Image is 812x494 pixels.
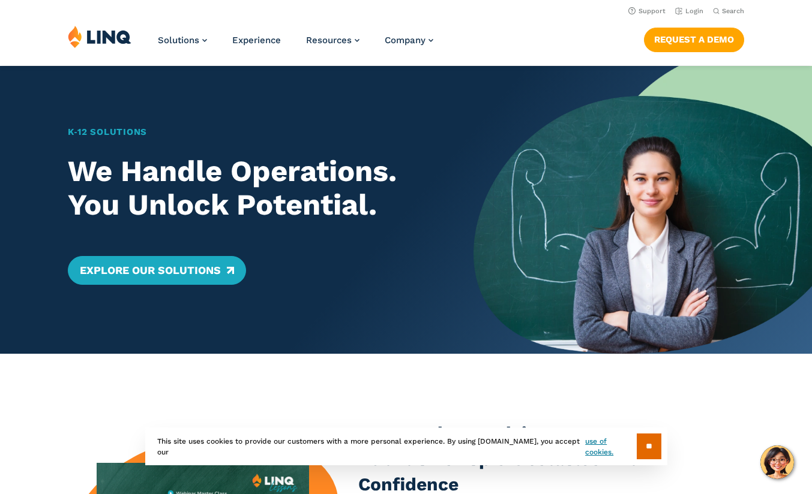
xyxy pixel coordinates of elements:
[68,155,441,222] h2: We Handle Operations. You Unlock Potential.
[644,25,744,52] nav: Button Navigation
[675,7,703,15] a: Login
[628,7,666,15] a: Support
[306,35,352,46] span: Resources
[145,427,667,465] div: This site uses cookies to provide our customers with a more personal experience. By using [DOMAIN...
[474,66,812,354] img: Home Banner
[585,436,636,457] a: use of cookies.
[232,35,281,46] a: Experience
[385,35,433,46] a: Company
[306,35,359,46] a: Resources
[68,125,441,139] h1: K‑12 Solutions
[722,7,744,15] span: Search
[644,28,744,52] a: Request a Demo
[760,445,794,479] button: Hello, have a question? Let’s chat.
[68,256,246,285] a: Explore Our Solutions
[158,35,199,46] span: Solutions
[158,35,207,46] a: Solutions
[385,35,426,46] span: Company
[68,25,131,48] img: LINQ | K‑12 Software
[158,25,433,65] nav: Primary Navigation
[713,7,744,16] button: Open Search Bar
